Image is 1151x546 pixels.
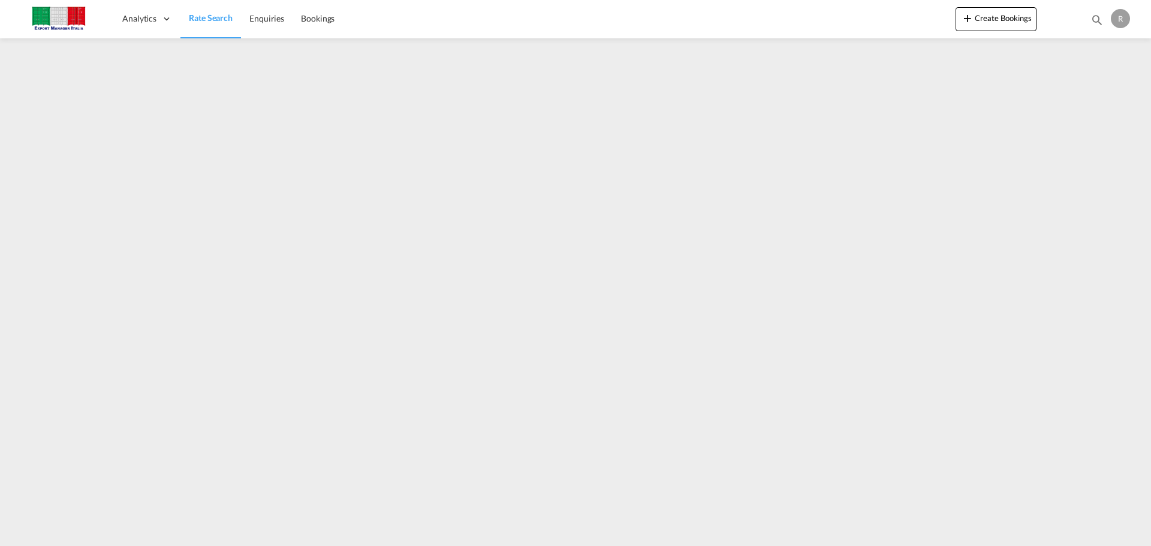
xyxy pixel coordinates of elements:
span: Rate Search [189,13,233,23]
button: icon-plus 400-fgCreate Bookings [956,7,1036,31]
span: Analytics [122,13,156,25]
md-icon: icon-plus 400-fg [960,11,975,25]
img: 51022700b14f11efa3148557e262d94e.jpg [18,5,99,32]
div: R [1111,9,1130,28]
div: icon-magnify [1090,13,1104,31]
md-icon: icon-magnify [1090,13,1104,26]
span: Enquiries [249,13,284,23]
span: Bookings [301,13,335,23]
